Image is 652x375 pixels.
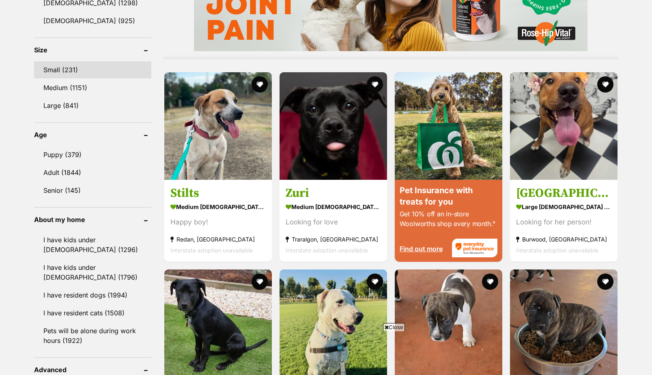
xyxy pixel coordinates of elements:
[34,46,151,54] header: Size
[129,334,523,371] iframe: Advertisement
[286,234,381,245] strong: Traralgon, [GEOGRAPHIC_DATA]
[170,185,266,201] h3: Stilts
[34,182,151,199] a: Senior (145)
[286,217,381,228] div: Looking for love
[34,259,151,286] a: I have kids under [DEMOGRAPHIC_DATA] (1796)
[367,274,383,290] button: favourite
[164,72,272,180] img: Stilts - Australian Cattle Dog
[516,247,598,254] span: Interstate adoption unavailable
[170,201,266,213] strong: medium [DEMOGRAPHIC_DATA] Dog
[516,201,611,213] strong: large [DEMOGRAPHIC_DATA] Dog
[510,72,618,180] img: Verona - Shar-Pei x Mastiff Dog
[367,76,383,93] button: favourite
[34,366,151,373] header: Advanced
[34,164,151,181] a: Adult (1844)
[34,304,151,321] a: I have resident cats (1508)
[34,216,151,223] header: About my home
[597,76,613,93] button: favourite
[516,234,611,245] strong: Burwood, [GEOGRAPHIC_DATA]
[280,179,387,262] a: Zuri medium [DEMOGRAPHIC_DATA] Dog Looking for love Traralgon, [GEOGRAPHIC_DATA] Interstate adopt...
[34,231,151,258] a: I have kids under [DEMOGRAPHIC_DATA] (1296)
[280,72,387,180] img: Zuri - Staffordshire Bull Terrier Dog
[34,12,151,29] a: [DEMOGRAPHIC_DATA] (925)
[252,274,268,290] button: favourite
[34,287,151,304] a: I have resident dogs (1994)
[170,234,266,245] strong: Redan, [GEOGRAPHIC_DATA]
[482,274,498,290] button: favourite
[34,79,151,96] a: Medium (1151)
[510,179,618,262] a: [GEOGRAPHIC_DATA] large [DEMOGRAPHIC_DATA] Dog Looking for her person! Burwood, [GEOGRAPHIC_DATA]...
[383,323,405,331] span: Close
[34,61,151,78] a: Small (231)
[170,247,253,254] span: Interstate adoption unavailable
[516,185,611,201] h3: [GEOGRAPHIC_DATA]
[164,179,272,262] a: Stilts medium [DEMOGRAPHIC_DATA] Dog Happy boy! Redan, [GEOGRAPHIC_DATA] Interstate adoption unav...
[34,322,151,349] a: Pets will be alone during work hours (1922)
[170,217,266,228] div: Happy boy!
[516,217,611,228] div: Looking for her person!
[34,131,151,138] header: Age
[597,274,613,290] button: favourite
[286,247,368,254] span: Interstate adoption unavailable
[286,185,381,201] h3: Zuri
[34,146,151,163] a: Puppy (379)
[34,97,151,114] a: Large (841)
[286,201,381,213] strong: medium [DEMOGRAPHIC_DATA] Dog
